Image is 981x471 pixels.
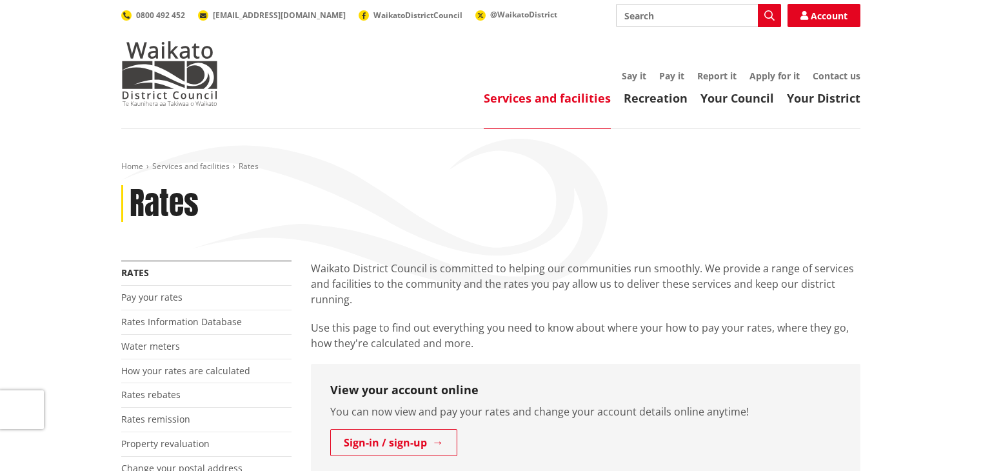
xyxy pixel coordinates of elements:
p: Use this page to find out everything you need to know about where your how to pay your rates, whe... [311,320,860,351]
a: Recreation [624,90,688,106]
a: Services and facilities [152,161,230,172]
span: WaikatoDistrictCouncil [373,10,462,21]
a: Water meters [121,340,180,352]
a: Rates remission [121,413,190,425]
span: @WaikatoDistrict [490,9,557,20]
a: Sign-in / sign-up [330,429,457,456]
a: 0800 492 452 [121,10,185,21]
a: Account [788,4,860,27]
a: Your District [787,90,860,106]
h1: Rates [130,185,199,223]
a: @WaikatoDistrict [475,9,557,20]
a: Home [121,161,143,172]
a: [EMAIL_ADDRESS][DOMAIN_NAME] [198,10,346,21]
a: Rates Information Database [121,316,242,328]
a: Pay it [659,70,684,82]
span: 0800 492 452 [136,10,185,21]
h3: View your account online [330,383,841,397]
a: How your rates are calculated [121,365,250,377]
a: WaikatoDistrictCouncil [359,10,462,21]
a: Pay your rates [121,291,183,303]
a: Apply for it [749,70,800,82]
a: Rates rebates [121,388,181,401]
a: Your Council [700,90,774,106]
a: Report it [697,70,737,82]
a: Services and facilities [484,90,611,106]
p: Waikato District Council is committed to helping our communities run smoothly. We provide a range... [311,261,860,307]
input: Search input [616,4,781,27]
a: Property revaluation [121,437,210,450]
span: [EMAIL_ADDRESS][DOMAIN_NAME] [213,10,346,21]
img: Waikato District Council - Te Kaunihera aa Takiwaa o Waikato [121,41,218,106]
a: Say it [622,70,646,82]
a: Contact us [813,70,860,82]
a: Rates [121,266,149,279]
nav: breadcrumb [121,161,860,172]
p: You can now view and pay your rates and change your account details online anytime! [330,404,841,419]
span: Rates [239,161,259,172]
